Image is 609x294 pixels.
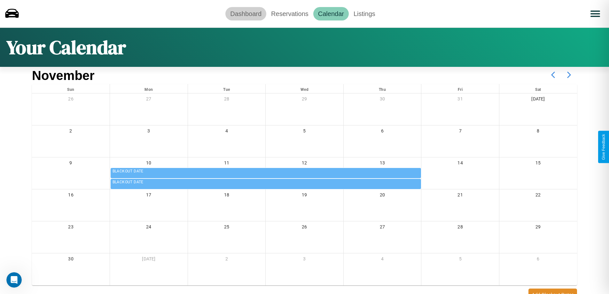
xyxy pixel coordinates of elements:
div: 26 [32,93,110,107]
div: 18 [188,189,266,203]
div: 30 [344,93,421,107]
div: Wed [266,84,343,93]
div: Tue [188,84,266,93]
div: 29 [499,221,577,234]
div: 6 [344,125,421,139]
div: 27 [344,221,421,234]
h2: November [32,68,95,83]
div: 3 [266,253,343,266]
a: Dashboard [225,7,266,20]
div: 2 [188,253,266,266]
a: Reservations [266,7,313,20]
div: 8 [499,125,577,139]
div: 15 [499,157,577,171]
div: 16 [32,189,110,203]
div: 10 [110,157,188,171]
div: 19 [266,189,343,203]
div: 29 [266,93,343,107]
div: Sun [32,84,110,93]
div: 5 [421,253,499,266]
div: [DATE] [110,253,188,266]
div: 14 [421,157,499,171]
div: 12 [266,157,343,171]
div: 24 [110,221,188,234]
div: 13 [344,157,421,171]
div: 3 [110,125,188,139]
div: Mon [110,84,188,93]
div: 28 [188,93,266,107]
div: 21 [421,189,499,203]
div: Give Feedback [601,134,606,160]
div: 6 [499,253,577,266]
div: 7 [421,125,499,139]
div: 22 [499,189,577,203]
div: 2 [32,125,110,139]
a: Calendar [313,7,349,20]
div: 31 [421,93,499,107]
div: Fri [421,84,499,93]
div: 26 [266,221,343,234]
div: 27 [110,93,188,107]
div: 11 [188,157,266,171]
div: 30 [32,253,110,266]
div: 9 [32,157,110,171]
button: Open menu [586,5,604,23]
iframe: Intercom live chat [6,272,22,288]
div: Sat [499,84,577,93]
div: 4 [188,125,266,139]
div: Thu [344,84,421,93]
div: 17 [110,189,188,203]
div: 5 [266,125,343,139]
div: BLACKOUT DATE [113,168,420,175]
div: 28 [421,221,499,234]
div: [DATE] [499,93,577,107]
div: BLACKOUT DATE [113,179,420,186]
h1: Your Calendar [6,34,126,60]
div: 4 [344,253,421,266]
a: Listings [349,7,380,20]
div: 20 [344,189,421,203]
div: 25 [188,221,266,234]
div: 23 [32,221,110,234]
